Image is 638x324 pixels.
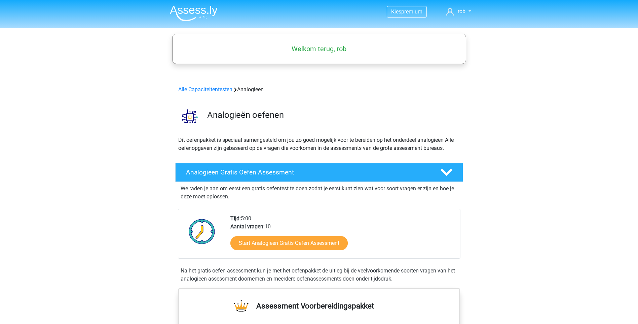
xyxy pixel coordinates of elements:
[181,185,458,201] p: We raden je aan om eerst een gratis oefentest te doen zodat je eerst kunt zien wat voor soort vra...
[170,5,218,21] img: Assessly
[387,7,426,16] a: Kiespremium
[458,8,465,14] span: rob
[176,102,204,130] img: analogieen
[178,86,232,93] a: Alle Capaciteitentesten
[185,215,219,248] img: Klok
[207,110,458,120] h3: Analogieën oefenen
[391,8,401,15] span: Kies
[178,136,460,152] p: Dit oefenpakket is speciaal samengesteld om jou zo goed mogelijk voor te bereiden op het onderdee...
[186,168,429,176] h4: Analogieen Gratis Oefen Assessment
[230,236,348,250] a: Start Analogieen Gratis Oefen Assessment
[178,267,460,283] div: Na het gratis oefen assessment kun je met het oefenpakket de uitleg bij de veelvoorkomende soorte...
[225,215,460,258] div: 5:00 10
[176,45,463,53] h5: Welkom terug, rob
[230,223,265,230] b: Aantal vragen:
[444,7,474,15] a: rob
[173,163,466,182] a: Analogieen Gratis Oefen Assessment
[401,8,422,15] span: premium
[230,215,241,222] b: Tijd:
[176,86,463,94] div: Analogieen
